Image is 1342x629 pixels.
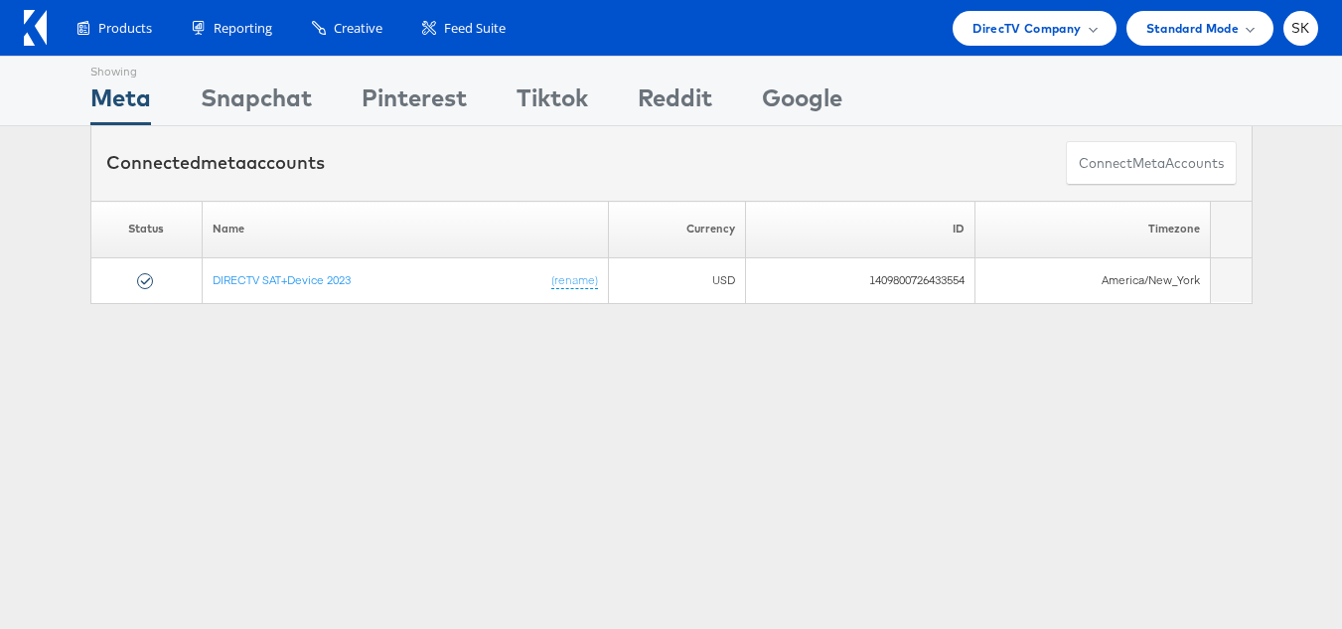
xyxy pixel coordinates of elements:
[746,257,975,303] td: 1409800726433554
[762,80,842,125] div: Google
[975,257,1211,303] td: America/New_York
[214,19,272,38] span: Reporting
[106,150,325,176] div: Connected accounts
[975,201,1211,257] th: Timezone
[1146,18,1239,39] span: Standard Mode
[90,57,151,80] div: Showing
[90,201,203,257] th: Status
[362,80,467,125] div: Pinterest
[746,201,975,257] th: ID
[98,19,152,38] span: Products
[1291,22,1310,35] span: SK
[201,151,246,174] span: meta
[334,19,382,38] span: Creative
[1132,154,1165,173] span: meta
[1066,141,1237,186] button: ConnectmetaAccounts
[201,80,312,125] div: Snapchat
[517,80,588,125] div: Tiktok
[551,271,598,288] a: (rename)
[213,271,351,286] a: DIRECTV SAT+Device 2023
[90,80,151,125] div: Meta
[608,201,745,257] th: Currency
[444,19,506,38] span: Feed Suite
[972,18,1081,39] span: DirecTV Company
[203,201,609,257] th: Name
[608,257,745,303] td: USD
[638,80,712,125] div: Reddit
